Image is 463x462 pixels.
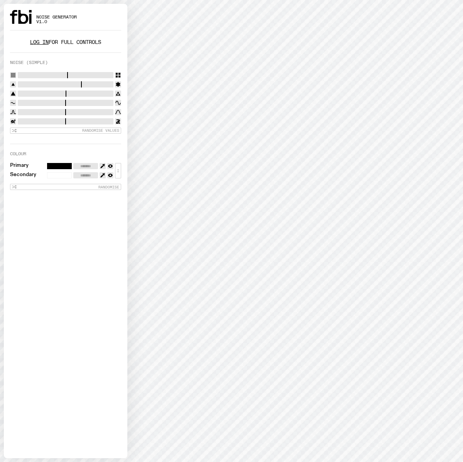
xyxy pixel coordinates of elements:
label: Colour [10,152,26,156]
label: Noise (Simple) [10,60,48,65]
label: Primary [10,163,29,169]
span: Randomise Values [82,128,119,133]
button: ↕ [115,163,121,178]
span: Noise Generator [36,15,77,19]
label: Secondary [10,172,36,178]
button: Randomise [10,184,121,190]
span: v1.0 [36,20,77,24]
a: Log in [30,39,49,46]
span: Randomise [98,185,119,189]
p: for full controls [10,40,121,45]
button: Randomise Values [10,128,121,134]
